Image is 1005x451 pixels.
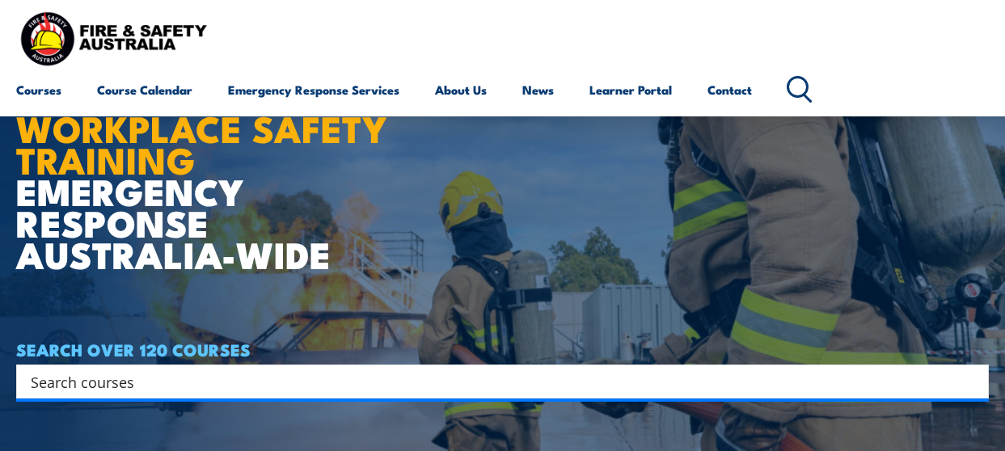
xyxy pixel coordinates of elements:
[34,370,956,393] form: Search form
[16,340,989,358] h4: SEARCH OVER 120 COURSES
[97,70,192,109] a: Course Calendar
[16,70,61,109] a: Courses
[589,70,672,109] a: Learner Portal
[961,370,983,393] button: Search magnifier button
[16,71,412,270] h1: EMERGENCY RESPONSE AUSTRALIA-WIDE
[228,70,399,109] a: Emergency Response Services
[31,369,953,394] input: Search input
[16,99,387,187] strong: WORKPLACE SAFETY TRAINING
[707,70,752,109] a: Contact
[435,70,487,109] a: About Us
[522,70,554,109] a: News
